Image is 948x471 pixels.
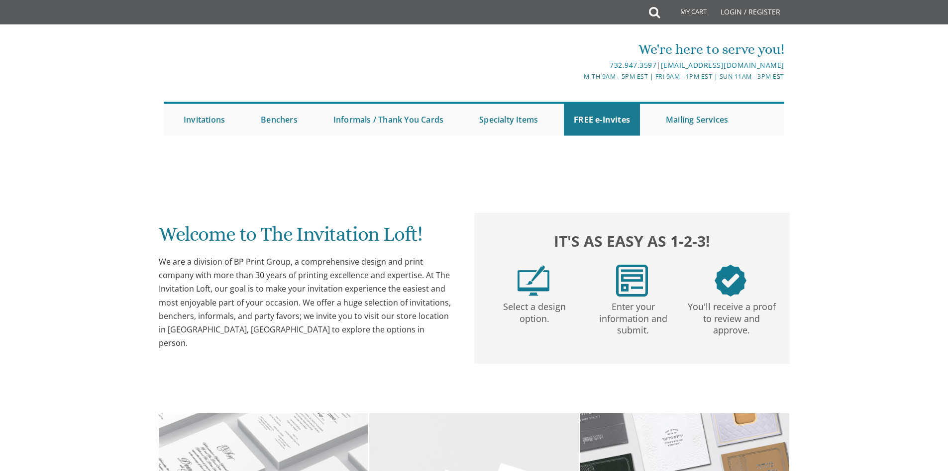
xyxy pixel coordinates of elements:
[610,60,656,70] a: 732.947.3597
[564,104,640,136] a: FREE e-Invites
[371,59,784,71] div: |
[469,104,548,136] a: Specialty Items
[487,297,582,325] p: Select a design option.
[484,230,780,252] h2: It's as easy as 1-2-3!
[323,104,453,136] a: Informals / Thank You Cards
[251,104,308,136] a: Benchers
[659,1,714,26] a: My Cart
[174,104,235,136] a: Invitations
[656,104,738,136] a: Mailing Services
[616,265,648,297] img: step2.png
[684,297,779,336] p: You'll receive a proof to review and approve.
[586,297,680,336] p: Enter your information and submit.
[159,223,454,253] h1: Welcome to The Invitation Loft!
[371,71,784,82] div: M-Th 9am - 5pm EST | Fri 9am - 1pm EST | Sun 11am - 3pm EST
[715,265,746,297] img: step3.png
[661,60,784,70] a: [EMAIL_ADDRESS][DOMAIN_NAME]
[371,39,784,59] div: We're here to serve you!
[159,255,454,350] div: We are a division of BP Print Group, a comprehensive design and print company with more than 30 y...
[518,265,549,297] img: step1.png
